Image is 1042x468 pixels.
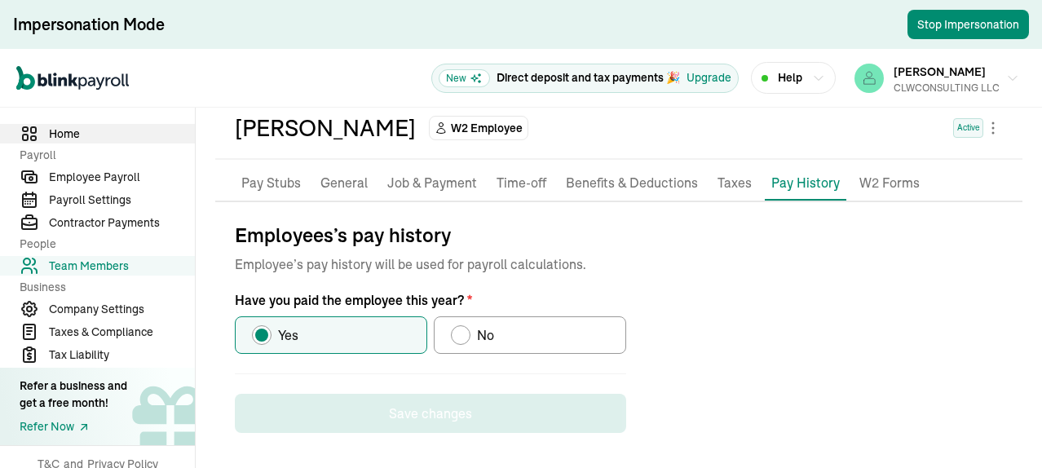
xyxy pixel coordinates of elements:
p: Time-off [497,173,546,194]
p: Taxes [717,173,752,194]
div: [PERSON_NAME] [235,111,416,145]
span: [PERSON_NAME] [894,64,986,79]
button: Upgrade [687,69,731,86]
div: Have you paid the employee this year? [235,290,626,354]
span: Contractor Payments [49,214,195,232]
div: Impersonation Mode [13,13,165,36]
span: New [439,69,490,87]
p: General [320,173,368,194]
span: W2 Employee [451,120,523,136]
h2: Employees’s pay history [235,222,451,248]
div: Refer a business and get a free month! [20,377,127,412]
a: Refer Now [20,418,127,435]
span: Tax Liability [49,347,195,364]
button: Help [751,62,836,94]
span: Business [20,279,185,296]
iframe: To enrich screen reader interactions, please activate Accessibility in Grammarly extension settings [960,390,1042,468]
button: [PERSON_NAME]CLWCONSULTING LLC [848,58,1026,99]
div: CLWCONSULTING LLC [894,81,1000,95]
p: Pay History [771,173,840,192]
div: Chat Widget [960,390,1042,468]
span: People [20,236,185,253]
p: Employee’s pay history will be used for payroll calculations. [235,254,1003,274]
p: Benefits & Deductions [566,173,698,194]
span: Yes [278,325,298,345]
button: Stop Impersonation [907,10,1029,39]
span: Active [953,118,983,138]
p: Have you paid the employee this year? [235,290,626,310]
nav: Global [16,55,129,102]
span: Help [778,69,802,86]
span: Payroll [20,147,185,164]
p: Direct deposit and tax payments 🎉 [497,69,680,86]
span: Home [49,126,195,143]
p: W2 Forms [859,173,920,194]
button: Save changes [235,394,626,433]
p: Pay Stubs [241,173,301,194]
span: Team Members [49,258,195,275]
span: Employee Payroll [49,169,195,186]
p: Job & Payment [387,173,477,194]
span: Company Settings [49,301,195,318]
span: Taxes & Compliance [49,324,195,341]
span: No [477,325,494,345]
span: Payroll Settings [49,192,195,209]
